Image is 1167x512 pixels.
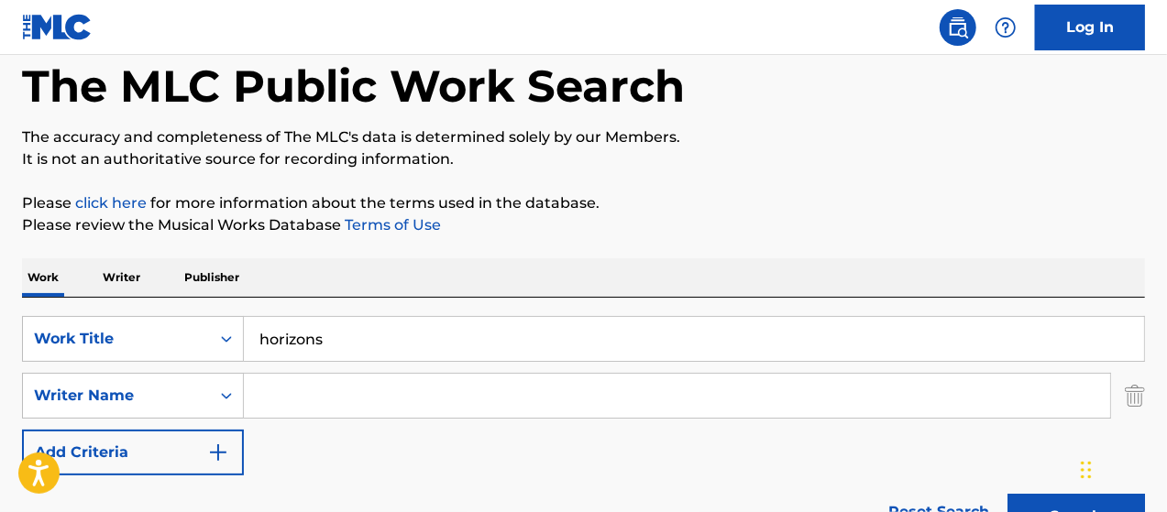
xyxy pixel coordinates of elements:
img: search [947,16,969,38]
div: Work Title [34,328,199,350]
a: Terms of Use [341,216,441,234]
a: Public Search [940,9,976,46]
a: Log In [1035,5,1145,50]
p: Please for more information about the terms used in the database. [22,192,1145,214]
a: click here [75,194,147,212]
img: 9d2ae6d4665cec9f34b9.svg [207,441,229,463]
button: Add Criteria [22,430,244,475]
p: Publisher [179,258,245,297]
img: Delete Criterion [1125,373,1145,419]
img: help [995,16,1017,38]
p: Please review the Musical Works Database [22,214,1145,236]
p: The accuracy and completeness of The MLC's data is determined solely by our Members. [22,126,1145,148]
div: Help [987,9,1024,46]
h1: The MLC Public Work Search [22,59,685,114]
div: Виджет чата [1075,424,1167,512]
img: MLC Logo [22,14,93,40]
p: Writer [97,258,146,297]
div: Перетащить [1081,442,1092,497]
p: It is not an authoritative source for recording information. [22,148,1145,170]
p: Work [22,258,64,297]
div: Writer Name [34,385,199,407]
iframe: Chat Widget [1075,424,1167,512]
